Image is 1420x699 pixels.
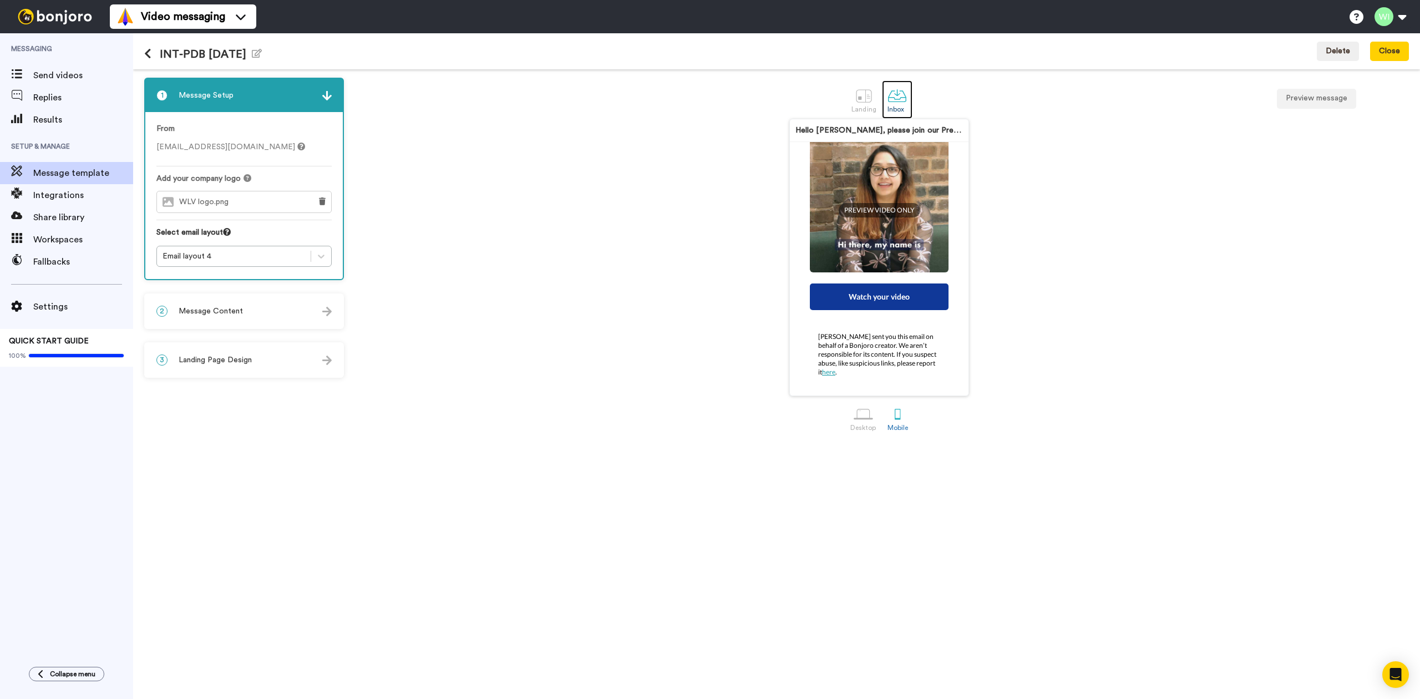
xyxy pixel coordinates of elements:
div: Inbox [887,105,907,113]
a: Desktop [845,399,882,437]
span: QUICK START GUIDE [9,337,89,345]
div: Email layout 4 [163,251,305,262]
span: here [822,368,835,376]
button: Collapse menu [29,667,104,681]
p: [PERSON_NAME] sent you this email on behalf of a Bonjoro creator. We aren’t responsible for its c... [796,319,962,390]
label: From [156,123,175,135]
a: Inbox [882,80,912,119]
span: Message Setup [179,90,234,101]
div: Landing [851,105,876,113]
span: Workspaces [33,233,133,246]
img: arrow.svg [322,91,332,100]
span: WLV logo.png [179,197,234,207]
div: Watch your video [810,283,949,310]
div: Desktop [850,424,876,432]
span: Message Content [179,306,243,317]
button: Close [1370,42,1409,62]
span: 2 [156,306,168,317]
div: 3Landing Page Design [144,342,344,378]
span: Send videos [33,69,133,82]
img: vm-color.svg [116,8,134,26]
span: Collapse menu [50,670,95,678]
div: 2Message Content [144,293,344,329]
span: Landing Page Design [179,354,252,366]
span: Fallbacks [33,255,133,269]
button: Delete [1317,42,1359,62]
span: 3 [156,354,168,366]
span: Video messaging [141,9,225,24]
span: Integrations [33,189,133,202]
span: Settings [33,300,133,313]
span: Message template [33,166,133,180]
div: Mobile [887,424,908,432]
img: bj-logo-header-white.svg [13,9,97,24]
img: a72b87cd-95df-4100-b235-b6a1dba50bf3-thumb.jpg [810,134,949,272]
span: Add your company logo [156,173,241,184]
span: PREVIEW VIDEO ONLY [839,203,920,217]
span: Results [33,113,133,126]
img: arrow.svg [322,356,332,365]
div: Open Intercom Messenger [1382,661,1409,688]
div: Hello [PERSON_NAME], please join our Pre-departure briefing [795,125,963,136]
span: Share library [33,211,133,224]
a: Landing [846,80,882,119]
img: arrow.svg [322,307,332,316]
span: 1 [156,90,168,101]
a: Mobile [882,399,914,437]
span: 100% [9,351,26,360]
button: Preview message [1277,89,1356,109]
h1: INT-PDB [DATE] [144,48,262,60]
span: [EMAIL_ADDRESS][DOMAIN_NAME] [156,143,305,151]
span: Replies [33,91,133,104]
div: Select email layout [156,227,332,246]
